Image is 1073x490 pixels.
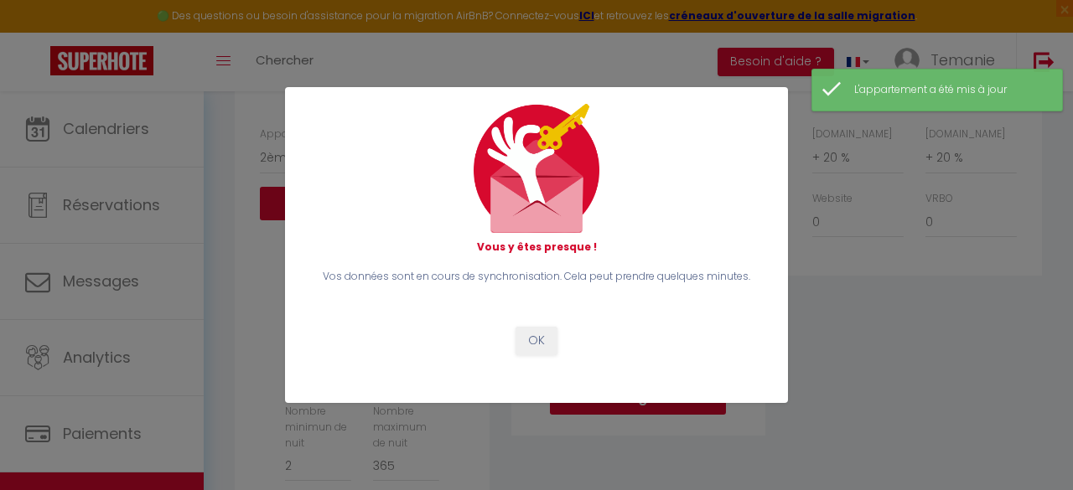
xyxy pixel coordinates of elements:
strong: Vous y êtes presque ! [477,240,597,254]
button: OK [516,327,557,355]
img: mail [474,104,599,233]
button: Ouvrir le widget de chat LiveChat [13,7,64,57]
p: Vos données sont en cours de synchronisation. Cela peut prendre quelques minutes. [319,269,754,285]
div: L'appartement a été mis à jour [854,82,1045,98]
